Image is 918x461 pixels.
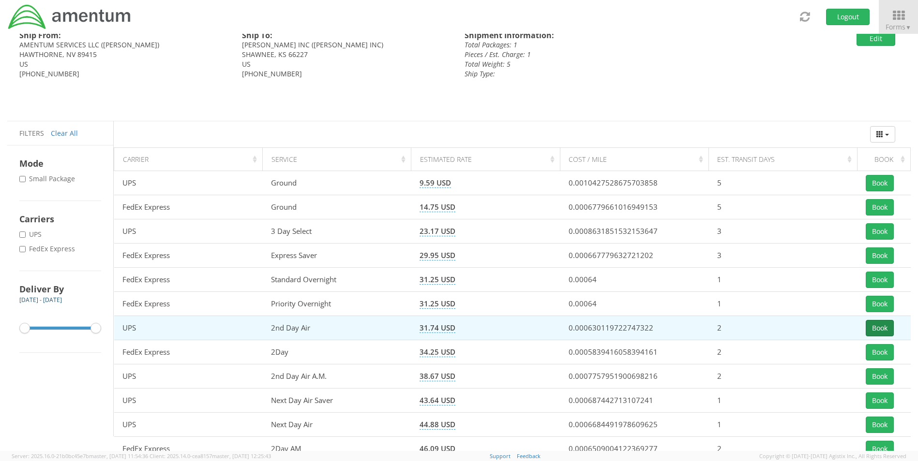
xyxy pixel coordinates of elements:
[886,22,911,31] span: Forms
[263,413,411,437] td: Next Day Air
[19,31,227,40] h4: Ship From:
[114,437,263,461] td: FedEx Express
[420,347,455,357] span: 34.25 USD
[465,69,747,79] div: Ship Type:
[19,69,227,79] div: [PHONE_NUMBER]
[905,23,911,31] span: ▼
[420,274,455,285] span: 31.25 USD
[866,320,894,336] button: Book
[560,364,708,389] td: 0.0007757951900698216
[708,195,857,219] td: 5
[560,389,708,413] td: 0.000687442713107241
[420,226,455,236] span: 23.17 USD
[19,129,44,138] span: Filters
[465,31,747,40] h4: Shipment Information:
[114,171,263,195] td: UPS
[114,413,263,437] td: UPS
[263,364,411,389] td: 2nd Day Air A.M.
[560,413,708,437] td: 0.0006684491978609625
[242,59,450,69] div: US
[708,316,857,340] td: 2
[7,3,132,30] img: dyn-intl-logo-049831509241104b2a82.png
[870,126,895,143] button: Columns
[19,231,26,238] input: UPS
[19,158,101,169] h4: Mode
[560,219,708,244] td: 0.0008631851532153647
[114,219,263,244] td: UPS
[123,155,260,164] div: Carrier
[420,155,557,164] div: Estimated Rate
[866,368,894,385] button: Book
[866,344,894,360] button: Book
[420,202,455,212] span: 14.75 USD
[560,437,708,461] td: 0.0006509004122369277
[242,69,450,79] div: [PHONE_NUMBER]
[420,178,451,188] span: 9.59 USD
[560,195,708,219] td: 0.0006779661016949153
[114,389,263,413] td: UPS
[212,452,271,460] span: master, [DATE] 12:25:43
[866,199,894,216] button: Book
[420,371,455,381] span: 38.67 USD
[19,176,26,182] input: Small Package
[263,244,411,268] td: Express Saver
[560,340,708,364] td: 0.0005839416058394161
[517,452,541,460] a: Feedback
[19,283,101,295] h4: Deliver By
[263,316,411,340] td: 2nd Day Air
[263,292,411,316] td: Priority Overnight
[263,437,411,461] td: 2Day AM
[708,292,857,316] td: 1
[560,316,708,340] td: 0.000630119722747322
[51,129,78,138] a: Clear All
[19,174,77,184] label: Small Package
[242,31,450,40] h4: Ship To:
[708,437,857,461] td: 2
[866,441,894,457] button: Book
[708,268,857,292] td: 1
[490,452,511,460] a: Support
[19,296,62,304] span: [DATE] - [DATE]
[114,340,263,364] td: FedEx Express
[242,40,450,50] div: [PERSON_NAME] INC ([PERSON_NAME] INC)
[717,155,854,164] div: Est. Transit Days
[242,50,450,59] div: SHAWNEE, KS 66227
[263,268,411,292] td: Standard Overnight
[12,452,148,460] span: Server: 2025.16.0-21b0bc45e7b
[19,40,227,50] div: AMENTUM SERVICES LLC ([PERSON_NAME])
[114,292,263,316] td: FedEx Express
[114,244,263,268] td: FedEx Express
[708,389,857,413] td: 1
[866,247,894,264] button: Book
[263,219,411,244] td: 3 Day Select
[114,316,263,340] td: UPS
[420,419,455,430] span: 44.88 USD
[420,444,455,454] span: 46.09 USD
[420,323,455,333] span: 31.74 USD
[263,389,411,413] td: Next Day Air Saver
[19,244,77,254] label: FedEx Express
[708,364,857,389] td: 2
[114,195,263,219] td: FedEx Express
[708,171,857,195] td: 5
[19,230,44,239] label: UPS
[857,31,895,46] button: Edit
[89,452,148,460] span: master, [DATE] 11:54:36
[866,223,894,240] button: Book
[263,171,411,195] td: Ground
[560,244,708,268] td: 0.000667779632721202
[271,155,408,164] div: Service
[708,219,857,244] td: 3
[19,246,26,252] input: FedEx Express
[708,244,857,268] td: 3
[759,452,906,460] span: Copyright © [DATE]-[DATE] Agistix Inc., All Rights Reserved
[560,292,708,316] td: 0.00064
[263,195,411,219] td: Ground
[19,50,227,59] div: HAWTHORNE, NV 89415
[465,59,747,69] div: Total Weight: 5
[866,296,894,312] button: Book
[560,268,708,292] td: 0.00064
[150,452,271,460] span: Client: 2025.14.0-cea8157
[569,155,706,164] div: Cost / Mile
